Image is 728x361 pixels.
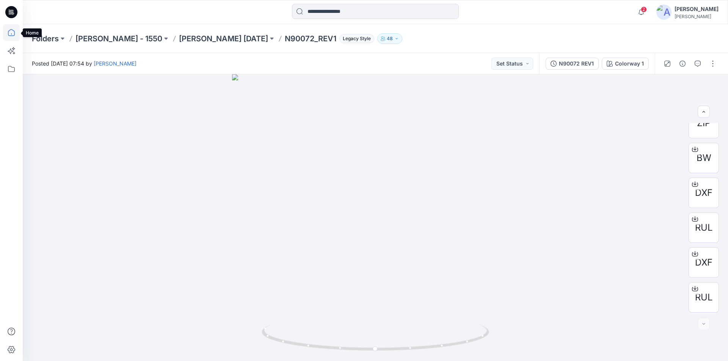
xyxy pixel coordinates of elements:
[387,34,393,43] p: 48
[94,60,136,67] a: [PERSON_NAME]
[656,5,672,20] img: avatar
[676,58,689,70] button: Details
[615,59,644,68] div: Colorway 1
[675,14,719,19] div: [PERSON_NAME]
[695,186,712,200] span: DXF
[336,33,374,44] button: Legacy Style
[697,116,711,130] span: ZIP
[559,59,594,68] div: N90072 REV1
[179,33,268,44] a: [PERSON_NAME] [DATE]
[546,58,599,70] button: N90072 REV1
[339,34,374,43] span: Legacy Style
[675,5,719,14] div: [PERSON_NAME]
[602,58,649,70] button: Colorway 1
[32,33,59,44] a: Folders
[377,33,402,44] button: 48
[641,6,647,13] span: 2
[695,221,713,234] span: RUL
[32,59,136,67] span: Posted [DATE] 07:54 by
[697,151,711,165] span: BW
[695,291,713,304] span: RUL
[695,256,712,269] span: DXF
[285,33,336,44] p: N90072_REV1
[75,33,162,44] a: [PERSON_NAME] - 1550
